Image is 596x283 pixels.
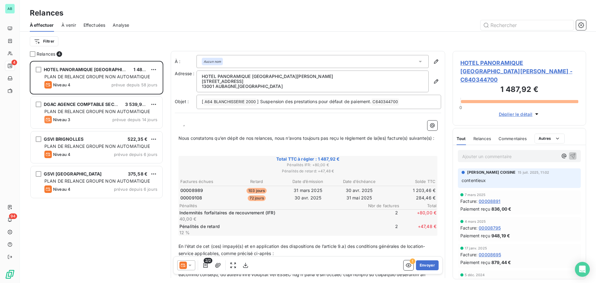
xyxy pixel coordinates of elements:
[460,206,490,212] span: Paiement reçu
[178,135,435,141] span: Nous constatons qu’en dépit de nos relances, nous n’avons toujours pas reçu le règlement de la(le...
[479,225,501,231] span: 00008795
[362,203,399,208] span: Nbr de factures
[473,136,491,141] span: Relances
[179,168,436,174] span: Pénalités de retard : + 47,48 €
[30,36,58,46] button: Filtrer
[491,232,510,239] span: 948,19 €
[202,84,423,89] p: 13001 AUBAGNE , [GEOGRAPHIC_DATA]
[457,136,466,141] span: Tout
[246,188,267,194] span: 103 jours
[114,152,157,157] span: prévue depuis 6 jours
[535,134,565,144] button: Autres
[385,194,436,201] td: 284,46 €
[491,259,511,266] span: 879,44 €
[30,61,163,283] div: grid
[128,171,147,176] span: 375,58 €
[113,22,129,28] span: Analyse
[385,187,436,194] td: 1 203,46 €
[44,102,125,107] span: DGAC AGENCE COMPTABLE SECOND.
[491,206,511,212] span: 836,00 €
[44,74,150,79] span: PLAN DE RELANCE GROUPE NON AUTOMATIQUE
[460,84,578,96] h3: 1 487,92 €
[53,82,70,87] span: Niveau 4
[282,187,333,194] td: 31 mars 2025
[11,60,17,65] span: 4
[179,216,359,222] p: 40,00 €
[416,260,439,270] button: Envoyer
[180,195,202,201] span: 00009108
[53,187,70,192] span: Niveau 4
[180,178,231,185] th: Factures échues
[465,220,486,223] span: 4 mars 2025
[282,194,333,201] td: 30 avr. 2025
[204,59,221,64] em: Aucun nom
[61,22,76,28] span: À venir
[183,121,185,126] span: ,
[518,171,549,174] span: 15 juil. 2025, 11:02
[202,79,423,84] p: [STREET_ADDRESS]
[179,223,359,230] p: Pénalités de retard
[202,99,203,104] span: [
[372,98,399,106] span: C640344700
[575,262,590,277] div: Open Intercom Messenger
[202,74,423,79] p: HOTEL PANORAMIQUE [GEOGRAPHIC_DATA][PERSON_NAME]
[231,178,282,185] th: Retard
[84,22,106,28] span: Effectuées
[465,193,486,197] span: 7 mars 2025
[361,223,398,236] span: 2
[481,20,574,30] input: Rechercher
[204,258,212,263] span: 2/2
[5,61,15,71] a: 4
[111,82,157,87] span: prévue depuis 58 jours
[37,51,55,57] span: Relances
[44,144,150,149] span: PLAN DE RELANCE GROUPE NON AUTOMATIQUE
[44,178,150,184] span: PLAN DE RELANCE GROUPE NON AUTOMATIQUE
[479,198,500,204] span: 00008891
[5,4,15,14] div: AB
[248,195,266,201] span: 72 jours
[9,213,17,219] span: 94
[180,187,203,194] span: 00008989
[499,111,533,117] span: Déplier le détail
[334,194,385,201] td: 31 mai 2025
[460,198,477,204] span: Facture :
[44,171,102,176] span: GSVI [GEOGRAPHIC_DATA]
[175,71,194,76] span: Adresse :
[460,259,490,266] span: Paiement reçu
[175,99,189,104] span: Objet :
[133,67,156,72] span: 1 487,92 €
[114,187,157,192] span: prévue depuis 6 jours
[128,136,147,142] span: 522,35 €
[497,111,542,118] button: Déplier le détail
[179,210,359,216] p: Indemnités forfaitaires de recouvrement (IFR)
[459,105,462,110] span: 0
[30,22,54,28] span: À effectuer
[460,232,490,239] span: Paiement reçu
[112,117,157,122] span: prévue depuis 14 jours
[44,136,84,142] span: GSVI BRIGNOLLES
[460,225,477,231] span: Facture :
[460,59,578,84] span: HOTEL PANORAMIQUE [GEOGRAPHIC_DATA][PERSON_NAME] - C640344700
[385,178,436,185] th: Solde TTC
[125,102,149,107] span: 3 539,96 €
[499,136,527,141] span: Commentaires
[399,203,436,208] span: Total
[334,187,385,194] td: 30 avr. 2025
[44,109,150,114] span: PLAN DE RELANCE GROUPE NON AUTOMATIQUE
[178,244,425,256] span: En l’état de cet (ces) impayé(s) et en application des dispositions de l’article 9.a) des conditi...
[399,223,436,236] span: + 47,48 €
[257,99,371,104] span: ] Suspension des prestations pour défaut de paiement.
[460,251,477,258] span: Facture :
[179,156,436,162] span: Total TTC à régler : 1 487,92 €
[5,269,15,279] img: Logo LeanPay
[175,58,196,65] label: À :
[53,117,70,122] span: Niveau 3
[479,251,501,258] span: 00008695
[465,246,487,250] span: 17 janv. 2025
[179,162,436,168] span: Pénalités IFR : + 80,00 €
[44,67,177,72] span: HOTEL PANORAMIQUE [GEOGRAPHIC_DATA][PERSON_NAME]
[56,51,62,57] span: 4
[179,230,359,236] p: 12 %
[179,203,362,208] span: Pénalités
[361,210,398,222] span: 2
